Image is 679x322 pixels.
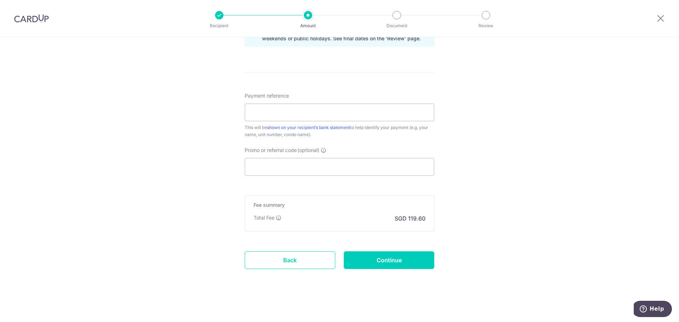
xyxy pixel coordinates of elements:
[634,301,672,318] iframe: Opens a widget where you can find more information
[254,201,425,209] h5: Fee summary
[344,251,434,269] input: Continue
[297,147,319,154] span: (optional)
[245,124,434,138] div: This will be to help identify your payment (e.g. your name, unit number, condo name).
[460,22,512,29] p: Review
[245,92,289,99] span: Payment reference
[282,22,334,29] p: Amount
[193,22,245,29] p: Recipient
[14,14,49,23] img: CardUp
[267,125,350,130] a: shown on your recipient’s bank statement
[371,22,423,29] p: Document
[245,251,335,269] a: Back
[395,214,425,223] p: SGD 119.60
[245,147,297,154] span: Promo or referral code
[254,214,274,221] p: Total Fee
